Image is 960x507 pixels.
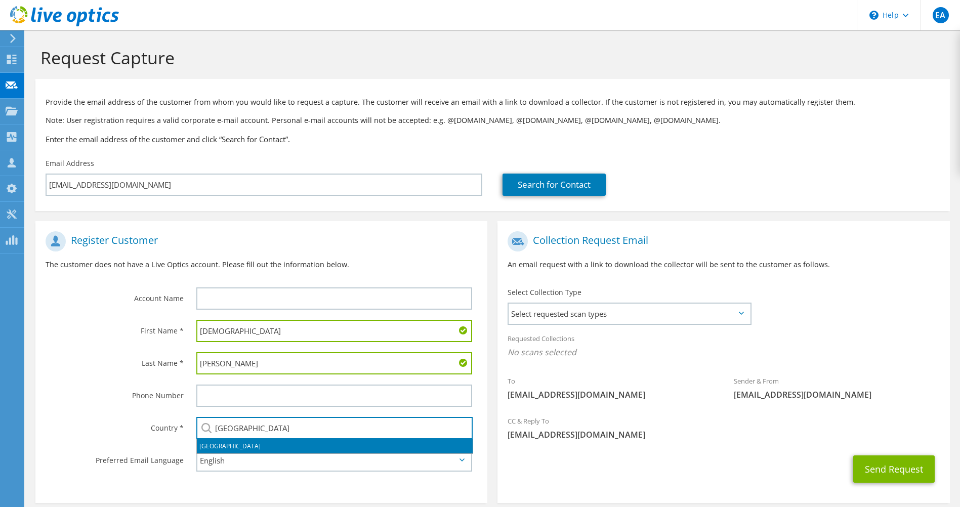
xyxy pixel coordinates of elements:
[46,158,94,168] label: Email Address
[508,259,939,270] p: An email request with a link to download the collector will be sent to the customer as follows.
[46,134,940,145] h3: Enter the email address of the customer and click “Search for Contact”.
[497,410,949,445] div: CC & Reply To
[509,304,749,324] span: Select requested scan types
[46,352,184,368] label: Last Name *
[46,231,472,251] h1: Register Customer
[508,389,714,400] span: [EMAIL_ADDRESS][DOMAIN_NAME]
[508,429,939,440] span: [EMAIL_ADDRESS][DOMAIN_NAME]
[503,174,606,196] a: Search for Contact
[508,287,581,298] label: Select Collection Type
[46,449,184,466] label: Preferred Email Language
[497,370,724,405] div: To
[933,7,949,23] span: EA
[869,11,879,20] svg: \n
[46,417,184,433] label: Country *
[508,347,939,358] span: No scans selected
[46,97,940,108] p: Provide the email address of the customer from whom you would like to request a capture. The cust...
[508,231,934,251] h1: Collection Request Email
[40,47,940,68] h1: Request Capture
[46,320,184,336] label: First Name *
[46,115,940,126] p: Note: User registration requires a valid corporate e-mail account. Personal e-mail accounts will ...
[724,370,950,405] div: Sender & From
[497,328,949,365] div: Requested Collections
[46,259,477,270] p: The customer does not have a Live Optics account. Please fill out the information below.
[853,455,935,483] button: Send Request
[46,385,184,401] label: Phone Number
[197,439,473,453] li: [GEOGRAPHIC_DATA]
[734,389,940,400] span: [EMAIL_ADDRESS][DOMAIN_NAME]
[46,287,184,304] label: Account Name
